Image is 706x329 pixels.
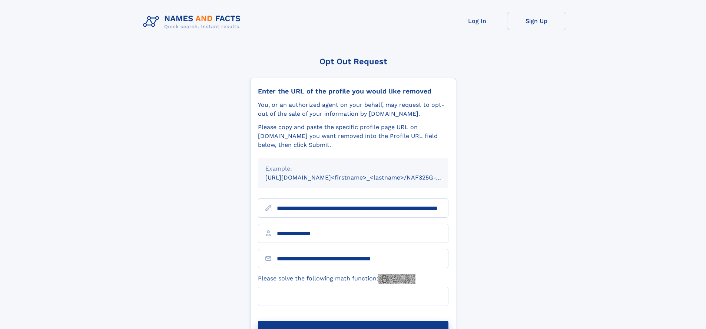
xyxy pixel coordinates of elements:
[250,57,456,66] div: Opt Out Request
[258,274,415,284] label: Please solve the following math function:
[258,87,448,95] div: Enter the URL of the profile you would like removed
[265,174,463,181] small: [URL][DOMAIN_NAME]<firstname>_<lastname>/NAF325G-xxxxxxxx
[258,101,448,118] div: You, or an authorized agent on your behalf, may request to opt-out of the sale of your informatio...
[258,123,448,149] div: Please copy and paste the specific profile page URL on [DOMAIN_NAME] you want removed into the Pr...
[507,12,566,30] a: Sign Up
[140,12,247,32] img: Logo Names and Facts
[448,12,507,30] a: Log In
[265,164,441,173] div: Example:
